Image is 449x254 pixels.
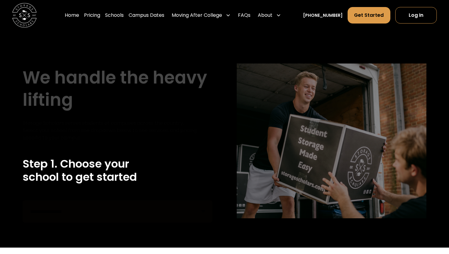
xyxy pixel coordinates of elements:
[258,12,272,19] div: About
[238,7,250,24] a: FAQs
[12,3,37,27] img: Storage Scholars main logo
[237,64,426,222] img: storage scholar
[129,7,164,24] a: Campus Dates
[255,7,283,24] div: About
[23,67,212,111] h1: We handle the heavy lifting
[23,157,212,184] h2: Step 1. Choose your school to get started
[12,3,37,27] a: home
[172,12,222,19] div: Moving After College
[23,200,212,223] form: Remind Form
[348,7,390,24] a: Get Started
[105,7,124,24] a: Schools
[303,12,343,19] a: [PHONE_NUMBER]
[65,7,79,24] a: Home
[84,7,100,24] a: Pricing
[23,120,212,142] div: Storage Scholars serves students at campuses across the country. Select your school from the drop...
[395,7,437,24] a: Log In
[169,7,233,24] div: Moving After College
